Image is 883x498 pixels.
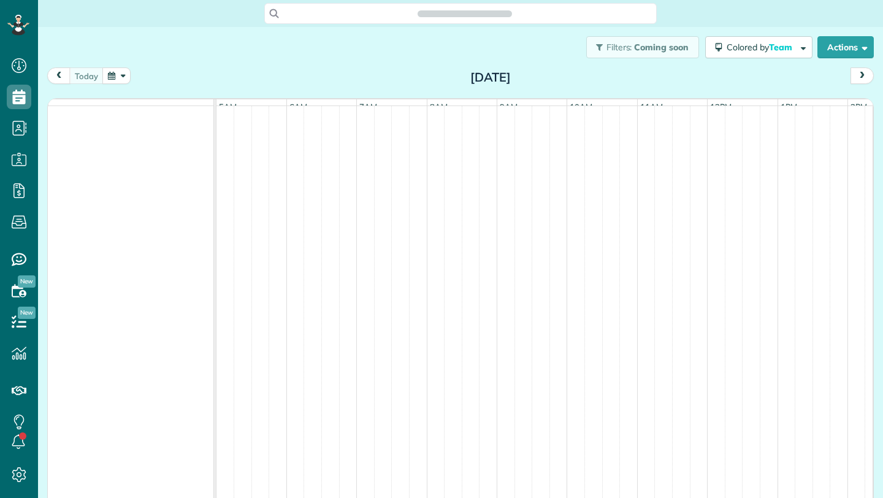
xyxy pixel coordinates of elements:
span: New [18,275,36,288]
span: New [18,307,36,319]
button: prev [47,67,71,84]
span: Filters: [606,42,632,53]
span: Coming soon [634,42,689,53]
span: 5am [216,102,239,112]
button: Actions [817,36,874,58]
span: 1pm [778,102,800,112]
span: 12pm [708,102,734,112]
h2: [DATE] [414,71,567,84]
span: 7am [357,102,380,112]
button: Colored byTeam [705,36,812,58]
span: Team [769,42,794,53]
span: Search ZenMaid… [430,7,499,20]
span: 6am [287,102,310,112]
span: 11am [638,102,665,112]
span: 10am [567,102,595,112]
span: 2pm [848,102,870,112]
button: today [69,67,104,84]
span: Colored by [727,42,797,53]
span: 9am [497,102,520,112]
span: 8am [427,102,450,112]
button: next [851,67,874,84]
